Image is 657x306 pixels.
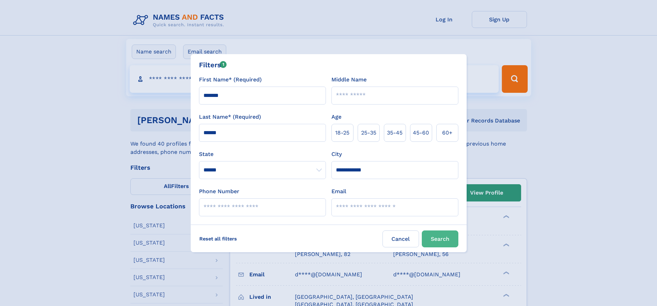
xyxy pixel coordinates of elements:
[331,113,341,121] label: Age
[413,129,429,137] span: 45‑60
[199,187,239,196] label: Phone Number
[442,129,452,137] span: 60+
[331,187,346,196] label: Email
[199,76,262,84] label: First Name* (Required)
[331,150,342,158] label: City
[387,129,402,137] span: 35‑45
[199,150,326,158] label: State
[361,129,376,137] span: 25‑35
[335,129,349,137] span: 18‑25
[331,76,367,84] label: Middle Name
[199,60,227,70] div: Filters
[382,230,419,247] label: Cancel
[199,113,261,121] label: Last Name* (Required)
[195,230,241,247] label: Reset all filters
[422,230,458,247] button: Search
